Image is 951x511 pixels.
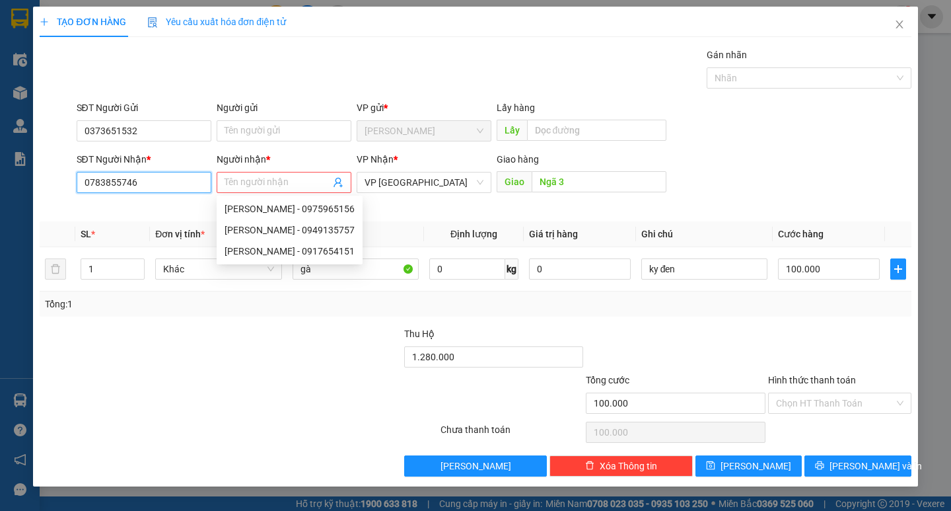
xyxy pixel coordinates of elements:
[721,459,791,473] span: [PERSON_NAME]
[163,259,273,279] span: Khác
[529,258,631,280] input: 0
[497,154,539,165] span: Giao hàng
[225,202,355,216] div: [PERSON_NAME] - 0975965156
[45,258,66,280] button: delete
[77,100,211,115] div: SĐT Người Gửi
[404,329,435,339] span: Thu Hộ
[586,375,629,385] span: Tổng cước
[894,19,905,30] span: close
[532,171,666,192] input: Dọc đường
[293,258,419,280] input: VD: Bàn, Ghế
[217,219,363,241] div: anh tiên - 0949135757
[829,459,922,473] span: [PERSON_NAME] và In
[225,223,355,237] div: [PERSON_NAME] - 0949135757
[641,258,767,280] input: Ghi Chú
[881,7,918,44] button: Close
[450,229,497,239] span: Định lượng
[333,177,343,188] span: user-add
[890,258,906,280] button: plus
[585,461,594,471] span: delete
[217,100,351,115] div: Người gửi
[804,455,911,477] button: printer[PERSON_NAME] và In
[357,100,491,115] div: VP gửi
[217,198,363,219] div: anh tiên - 0975965156
[357,154,394,165] span: VP Nhận
[768,375,856,385] label: Hình thức thanh toán
[217,194,351,210] div: Tên không hợp lệ
[440,459,511,473] span: [PERSON_NAME]
[225,244,355,258] div: [PERSON_NAME] - 0917654151
[40,17,125,27] span: TẠO ĐƠN HÀNG
[365,121,483,141] span: VP Phan Thiết
[439,422,585,446] div: Chưa thanh toán
[45,297,368,311] div: Tổng: 1
[505,258,518,280] span: kg
[147,17,287,27] span: Yêu cầu xuất hóa đơn điện tử
[707,50,747,60] label: Gán nhãn
[529,229,578,239] span: Giá trị hàng
[549,455,693,477] button: deleteXóa Thông tin
[527,120,666,141] input: Dọc đường
[40,17,49,26] span: plus
[706,461,715,471] span: save
[81,229,91,239] span: SL
[497,171,532,192] span: Giao
[695,455,802,477] button: save[PERSON_NAME]
[891,264,905,274] span: plus
[404,455,547,477] button: [PERSON_NAME]
[147,17,158,28] img: icon
[155,229,205,239] span: Đơn vị tính
[365,173,483,192] span: VP Đà Lạt
[636,221,773,247] th: Ghi chú
[497,102,535,113] span: Lấy hàng
[497,120,527,141] span: Lấy
[217,241,363,262] div: anh tiên - 0917654151
[600,459,657,473] span: Xóa Thông tin
[778,229,824,239] span: Cước hàng
[815,461,824,471] span: printer
[77,152,211,167] div: SĐT Người Nhận
[217,152,351,167] div: Người nhận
